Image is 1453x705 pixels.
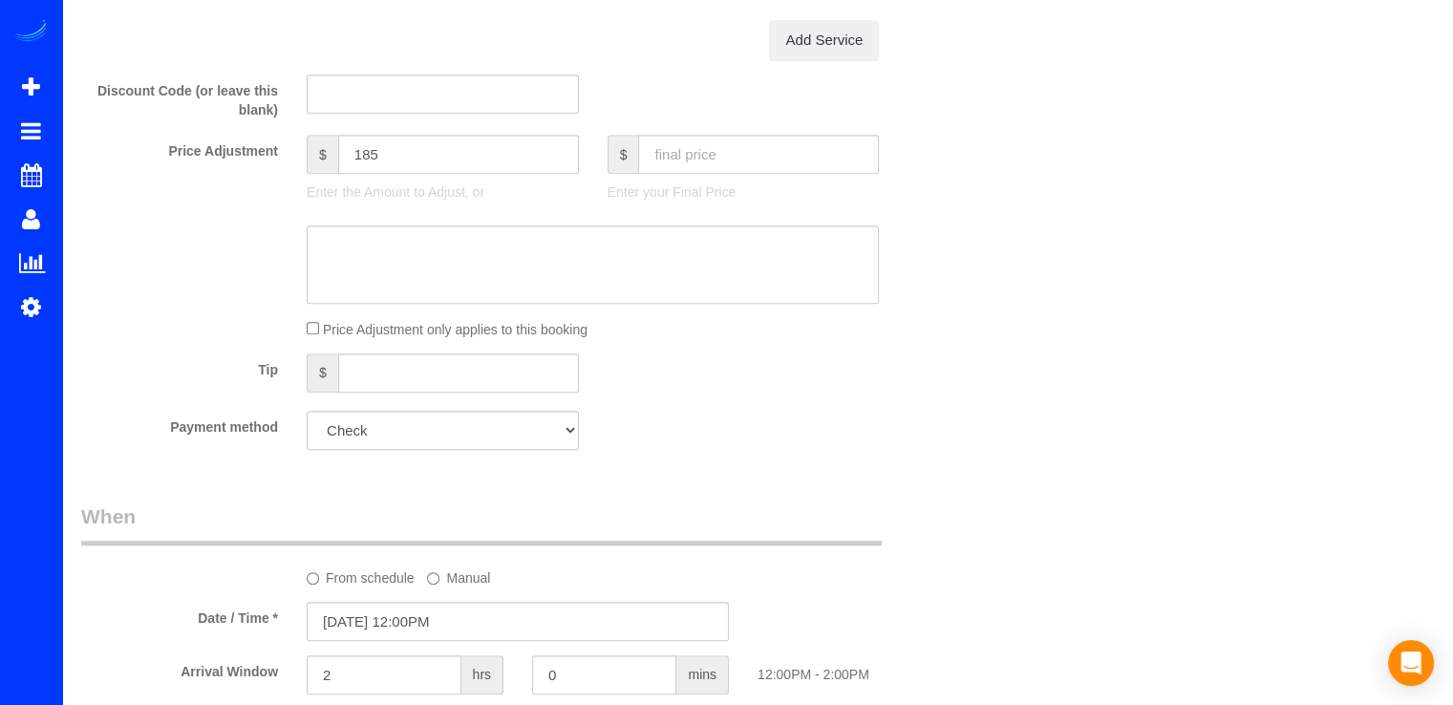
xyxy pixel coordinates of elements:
[307,602,729,641] input: MM/DD/YYYY HH:MM
[769,20,879,60] a: Add Service
[307,562,415,587] label: From schedule
[67,655,292,681] label: Arrival Window
[323,322,588,337] span: Price Adjustment only applies to this booking
[11,19,50,46] img: Automaid Logo
[427,562,490,587] label: Manual
[307,182,579,202] p: Enter the Amount to Adjust, or
[638,135,879,174] input: final price
[67,135,292,160] label: Price Adjustment
[608,182,880,202] p: Enter your Final Price
[67,411,292,437] label: Payment method
[461,655,503,694] span: hrs
[1388,640,1434,686] div: Open Intercom Messenger
[81,502,882,545] legend: When
[307,353,338,393] span: $
[67,353,292,379] label: Tip
[608,135,639,174] span: $
[676,655,729,694] span: mins
[427,572,439,585] input: Manual
[743,655,969,684] div: 12:00PM - 2:00PM
[67,602,292,628] label: Date / Time *
[307,572,319,585] input: From schedule
[307,135,338,174] span: $
[67,75,292,119] label: Discount Code (or leave this blank)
